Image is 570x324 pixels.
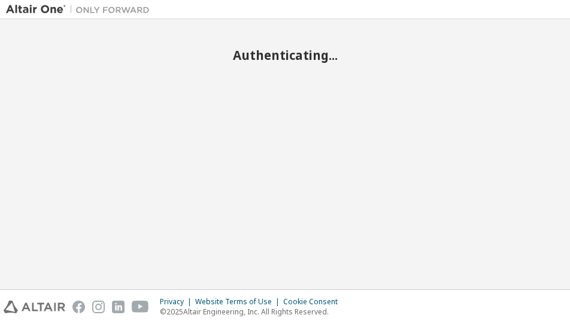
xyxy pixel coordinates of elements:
p: © 2025 Altair Engineering, Inc. All Rights Reserved. [160,307,345,317]
div: Website Terms of Use [195,297,283,307]
img: linkedin.svg [112,301,125,313]
img: Altair One [6,4,156,16]
div: Privacy [160,297,195,307]
img: altair_logo.svg [4,301,65,313]
img: instagram.svg [92,301,105,313]
div: Cookie Consent [283,297,345,307]
h2: Authenticating... [6,47,564,63]
img: youtube.svg [132,301,149,313]
img: facebook.svg [72,301,85,313]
